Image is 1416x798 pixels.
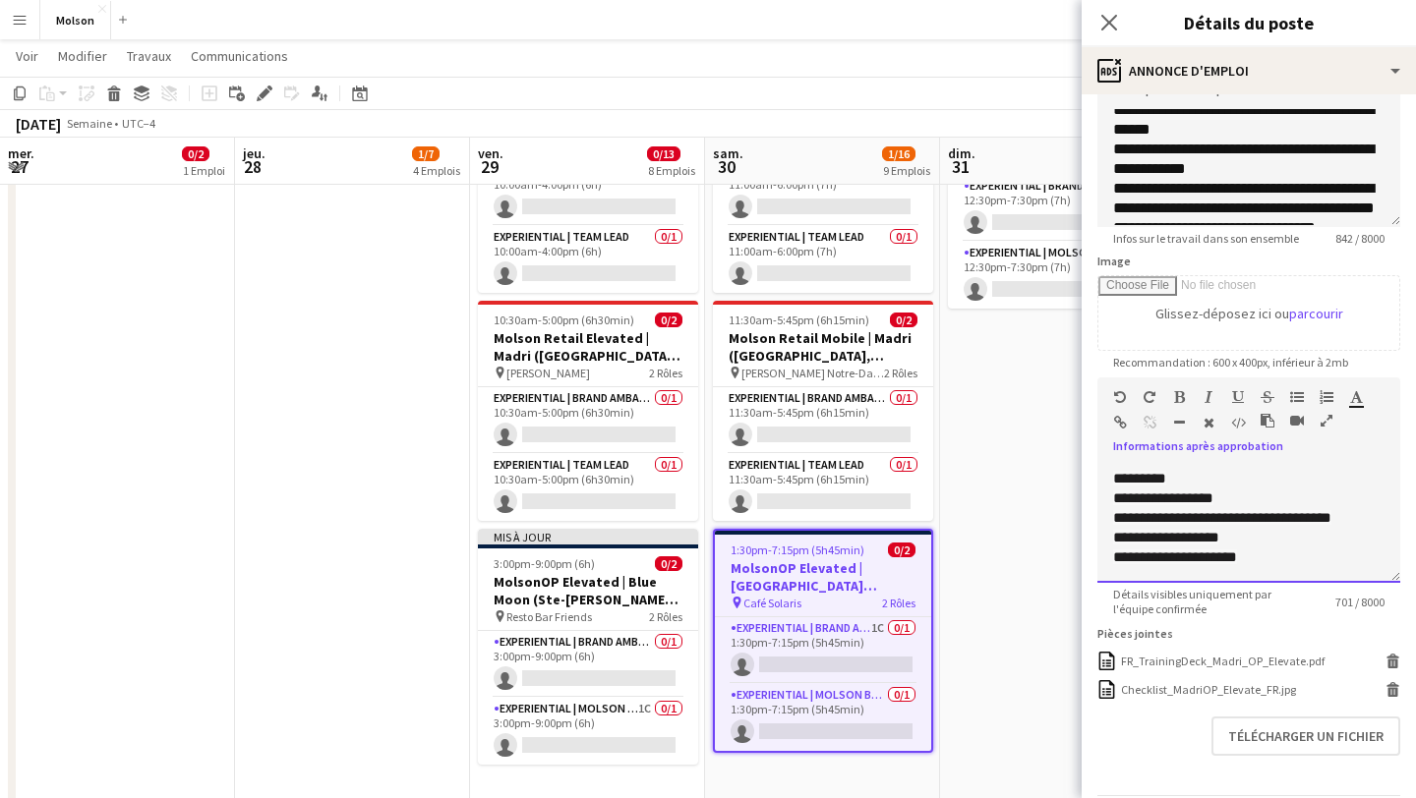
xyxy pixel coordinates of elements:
app-card-role: Experiential | Team Lead0/110:00am-4:00pm (6h) [478,226,698,293]
app-card-role: Experiential | Brand Ambassador0/111:00am-6:00pm (7h) [713,159,933,226]
div: Mis à jour [478,529,698,544]
span: 27 [5,155,34,178]
span: 2 Rôles [649,366,682,380]
button: Insérer la vidéo [1290,413,1304,428]
app-job-card: 10:30am-5:00pm (6h30min)0/2Molson Retail Elevated | Madri ([GEOGRAPHIC_DATA], [GEOGRAPHIC_DATA]) ... [478,301,698,521]
div: 1 Emploi [183,163,225,178]
span: 0/2 [182,146,209,161]
app-card-role: Experiential | Molson Brand Specialist0/11:30pm-7:15pm (5h45min) [715,684,931,751]
span: 1/7 [412,146,440,161]
span: 1/16 [882,146,915,161]
span: 0/2 [890,313,917,327]
button: Gras [1172,389,1186,405]
span: 842 / 8000 [1320,231,1400,246]
app-card-role: Experiential | Brand Ambassador0/110:00am-4:00pm (6h) [478,159,698,226]
div: Checklist_MadriOP_Elevate_FR.jpg [1121,682,1296,697]
span: 1:30pm-7:15pm (5h45min) [731,542,864,557]
button: Molson [40,1,111,39]
h3: Molson Retail Mobile | Madri ([GEOGRAPHIC_DATA], [GEOGRAPHIC_DATA]) [713,329,933,365]
span: Resto Bar Friends [506,609,592,624]
div: 8 Emplois [648,163,695,178]
app-job-card: 11:30am-5:45pm (6h15min)0/2Molson Retail Mobile | Madri ([GEOGRAPHIC_DATA], [GEOGRAPHIC_DATA]) [P... [713,301,933,521]
button: Liste à puces [1290,389,1304,405]
span: 2 Rôles [884,366,917,380]
span: [PERSON_NAME] Notre-Dame [GEOGRAPHIC_DATA] [741,366,884,380]
div: Annonce d'emploi [1082,47,1416,94]
span: 10:30am-5:00pm (6h30min) [494,313,634,327]
span: 11:30am-5:45pm (6h15min) [729,313,869,327]
app-card-role: Experiential | Team Lead0/110:30am-5:00pm (6h30min) [478,454,698,521]
app-card-role: Experiential | Team Lead0/111:00am-6:00pm (7h) [713,226,933,293]
span: [PERSON_NAME] [506,366,590,380]
div: 4 Emplois [413,163,460,178]
div: UTC−4 [122,116,155,131]
label: Pièces jointes [1097,626,1173,641]
div: [DATE] [16,114,61,134]
button: Plein écran [1320,413,1333,428]
a: Communications [183,43,296,69]
button: Code HTML [1231,415,1245,430]
app-job-card: Mis à jour3:00pm-9:00pm (6h)0/2MolsonOP Elevated | Blue Moon (Ste-[PERSON_NAME], [GEOGRAPHIC_DATA... [478,529,698,765]
span: mer. [8,144,34,162]
h3: Molson Retail Elevated | Madri ([GEOGRAPHIC_DATA], [GEOGRAPHIC_DATA]) [478,329,698,365]
button: Effacer la mise en forme [1202,415,1215,430]
button: Télécharger un fichier [1211,716,1400,756]
app-card-role: Experiential | Brand Ambassador0/110:30am-5:00pm (6h30min) [478,387,698,454]
span: ven. [478,144,503,162]
span: Semaine 35 [65,116,114,145]
span: 0/13 [647,146,680,161]
h3: MolsonOP Elevated | [GEOGRAPHIC_DATA] ([GEOGRAPHIC_DATA], [GEOGRAPHIC_DATA]) [715,559,931,595]
a: Travaux [119,43,179,69]
span: Recommandation : 600 x 400px, inférieur à 2mb [1097,355,1364,370]
app-card-role: Experiential | Molson Brand Specialist0/112:30pm-7:30pm (7h) [948,242,1168,309]
button: Souligner [1231,389,1245,405]
span: 31 [945,155,975,178]
app-card-role: Experiential | Brand Ambassador0/112:30pm-7:30pm (7h) [948,175,1168,242]
h3: MolsonOP Elevated | Blue Moon (Ste-[PERSON_NAME], [GEOGRAPHIC_DATA]) [478,573,698,608]
span: 29 [475,155,503,178]
div: 9 Emplois [883,163,930,178]
span: 30 [710,155,743,178]
span: 2 Rôles [882,596,915,610]
button: Insérer un lien [1113,415,1127,430]
div: FR_TrainingDeck_Madri_OP_Elevate.pdf [1121,654,1325,668]
h3: Détails du poste [1082,10,1416,35]
app-card-role: Experiential | Brand Ambassador1C0/11:30pm-7:15pm (5h45min) [715,617,931,684]
span: 0/2 [655,556,682,571]
app-card-role: Experiential | Team Lead0/111:30am-5:45pm (6h15min) [713,454,933,521]
span: Voir [16,47,38,65]
a: Voir [8,43,46,69]
span: 0/2 [655,313,682,327]
span: dim. [948,144,975,162]
button: Liste numérotée [1320,389,1333,405]
span: sam. [713,144,743,162]
span: 2 Rôles [649,609,682,624]
span: 28 [240,155,265,178]
span: 701 / 8000 [1320,595,1400,609]
button: Annuler [1113,389,1127,405]
span: 0/2 [888,542,915,557]
button: Coller comme texte brut [1261,413,1274,428]
span: Détails visibles uniquement par l'équipe confirmée [1097,587,1320,616]
span: 3:00pm-9:00pm (6h) [494,556,595,571]
app-job-card: 12:30pm-7:30pm (7h)0/2MolsonOP Elevated | Simply ([GEOGRAPHIC_DATA], [GEOGRAPHIC_DATA]) Club de [... [948,88,1168,309]
a: Modifier [50,43,115,69]
button: Rétablir [1143,389,1156,405]
app-card-role: Experiential | Brand Ambassador0/111:30am-5:45pm (6h15min) [713,387,933,454]
button: Italique [1202,389,1215,405]
span: Café Solaris [743,596,801,610]
span: Infos sur le travail dans son ensemble [1097,231,1315,246]
span: Modifier [58,47,107,65]
app-card-role: Experiential | Brand Ambassador0/13:00pm-9:00pm (6h) [478,631,698,698]
button: Ligne horizontale [1172,415,1186,430]
span: Travaux [127,47,171,65]
span: jeu. [243,144,265,162]
button: Barrer [1261,389,1274,405]
span: Communications [191,47,288,65]
app-job-card: 1:30pm-7:15pm (5h45min)0/2MolsonOP Elevated | [GEOGRAPHIC_DATA] ([GEOGRAPHIC_DATA], [GEOGRAPHIC_D... [713,529,933,753]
